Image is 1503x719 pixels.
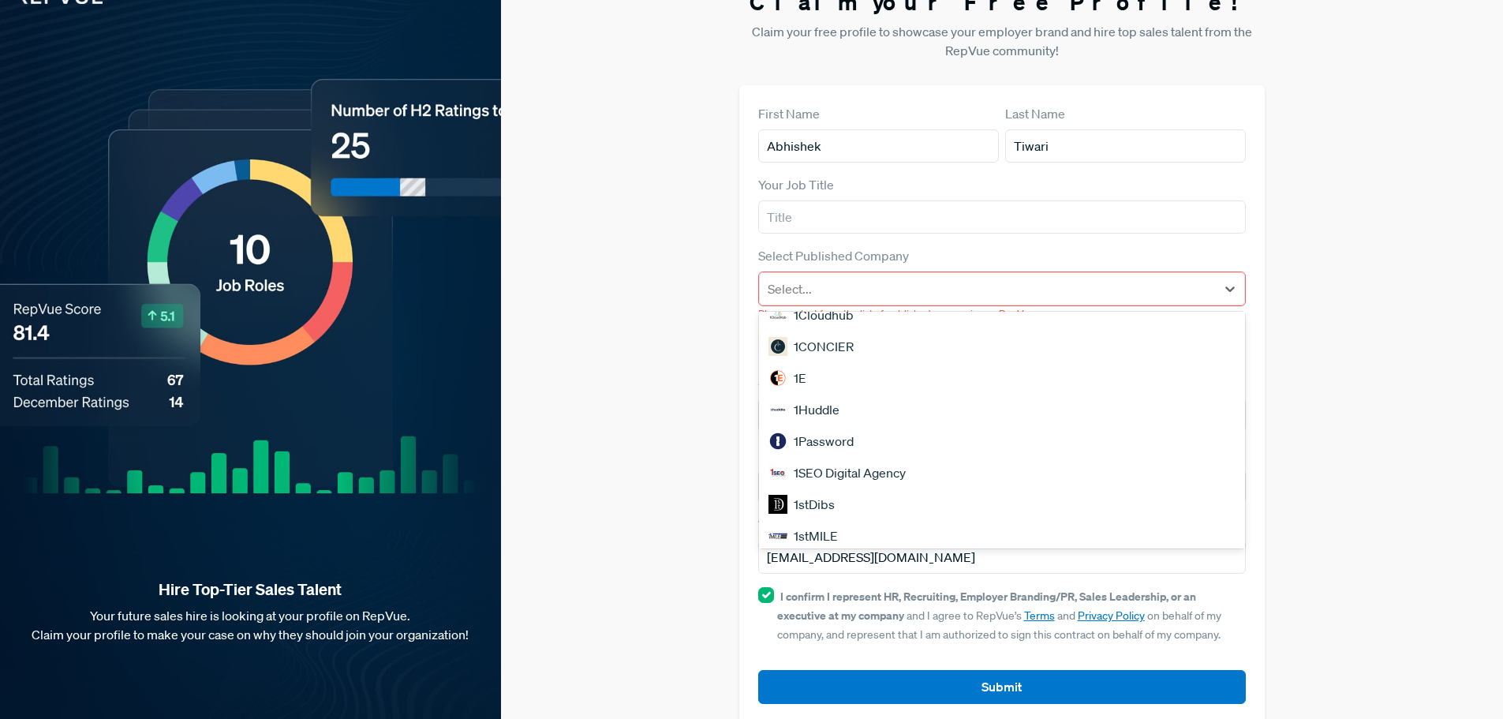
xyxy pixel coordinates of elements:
[768,432,787,451] img: 1Password
[1005,104,1065,123] label: Last Name
[758,200,1247,234] input: Title
[739,22,1266,60] p: Claim your free profile to showcase your employer brand and hire top sales talent from the RepVue...
[768,400,787,419] img: 1Huddle
[1005,129,1246,163] input: Last Name
[759,520,1246,552] div: 1stMILE
[768,337,787,356] img: 1CONCIER
[777,589,1196,623] strong: I confirm I represent HR, Recruiting, Employer Branding/PR, Sales Leadership, or an executive at ...
[758,515,822,534] label: Work Email
[759,425,1246,457] div: 1Password
[1078,609,1145,623] a: Privacy Policy
[1024,609,1055,623] a: Terms
[758,175,834,194] label: Your Job Title
[759,299,1246,331] div: 1Cloudhub
[768,526,787,545] img: 1stMILE
[759,331,1246,362] div: 1CONCIER
[758,129,999,163] input: First Name
[759,457,1246,489] div: 1SEO Digital Agency
[758,104,820,123] label: First Name
[758,373,878,392] label: # Of Open Sales Jobs
[777,590,1221,642] span: and I agree to RepVue’s and on behalf of my company, and represent that I am authorized to sign t...
[759,489,1246,520] div: 1stDibs
[758,334,1247,367] p: Only published company profiles can claim a free account at this time. Please if you are interest...
[768,369,787,388] img: 1E
[758,541,1247,574] input: Email
[758,670,1247,704] button: Submit
[768,305,787,324] img: 1Cloudhub
[768,463,787,482] img: 1SEO Digital Agency
[758,444,940,463] label: How will I primarily use RepVue?
[25,606,476,644] p: Your future sales hire is looking at your profile on RepVue. Claim your profile to make your case...
[759,394,1246,425] div: 1Huddle
[758,246,909,265] label: Select Published Company
[25,579,476,600] strong: Hire Top-Tier Sales Talent
[759,362,1246,394] div: 1E
[758,306,1247,321] p: Please select from the list of published companies on RepVue
[768,495,787,514] img: 1stDibs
